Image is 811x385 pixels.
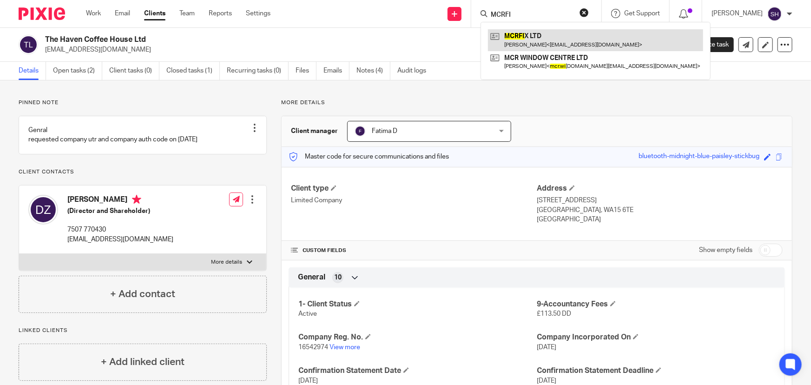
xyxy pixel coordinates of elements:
[639,152,759,162] div: bluetooth-midnight-blue-paisley-stickbug
[109,62,159,80] a: Client tasks (0)
[330,344,360,351] a: View more
[712,9,763,18] p: [PERSON_NAME]
[132,195,141,204] i: Primary
[537,215,783,224] p: [GEOGRAPHIC_DATA]
[45,35,542,45] h2: The Haven Coffee House Ltd
[86,9,101,18] a: Work
[298,366,537,376] h4: Confirmation Statement Date
[298,344,328,351] span: 16542974
[291,126,338,136] h3: Client manager
[179,9,195,18] a: Team
[323,62,349,80] a: Emails
[355,126,366,137] img: svg%3E
[537,184,783,193] h4: Address
[291,247,537,254] h4: CUSTOM FIELDS
[144,9,165,18] a: Clients
[19,7,65,20] img: Pixie
[291,196,537,205] p: Limited Company
[537,206,783,215] p: [GEOGRAPHIC_DATA], WA15 6TE
[19,168,267,176] p: Client contacts
[537,299,775,309] h4: 9-Accountancy Fees
[580,8,589,17] button: Clear
[298,378,318,384] span: [DATE]
[67,225,173,234] p: 7507 770430
[211,259,242,266] p: More details
[19,62,46,80] a: Details
[67,206,173,216] h5: (Director and Shareholder)
[699,246,752,255] label: Show empty fields
[298,272,325,282] span: General
[67,195,173,206] h4: [PERSON_NAME]
[291,184,537,193] h4: Client type
[19,327,267,334] p: Linked clients
[397,62,433,80] a: Audit logs
[537,378,556,384] span: [DATE]
[115,9,130,18] a: Email
[67,235,173,244] p: [EMAIL_ADDRESS][DOMAIN_NAME]
[227,62,289,80] a: Recurring tasks (0)
[298,311,317,317] span: Active
[19,35,38,54] img: svg%3E
[28,195,58,225] img: svg%3E
[45,45,666,54] p: [EMAIL_ADDRESS][DOMAIN_NAME]
[537,366,775,376] h4: Confirmation Statement Deadline
[281,99,792,106] p: More details
[110,287,175,301] h4: + Add contact
[767,7,782,21] img: svg%3E
[490,11,574,20] input: Search
[537,344,556,351] span: [DATE]
[289,152,449,161] p: Master code for secure communications and files
[356,62,390,80] a: Notes (4)
[19,99,267,106] p: Pinned note
[334,273,342,282] span: 10
[53,62,102,80] a: Open tasks (2)
[298,332,537,342] h4: Company Reg. No.
[537,311,571,317] span: £113.50 DD
[624,10,660,17] span: Get Support
[537,196,783,205] p: [STREET_ADDRESS]
[246,9,270,18] a: Settings
[537,332,775,342] h4: Company Incorporated On
[101,355,185,369] h4: + Add linked client
[298,299,537,309] h4: 1- Client Status
[166,62,220,80] a: Closed tasks (1)
[296,62,316,80] a: Files
[372,128,397,134] span: Fatima D
[209,9,232,18] a: Reports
